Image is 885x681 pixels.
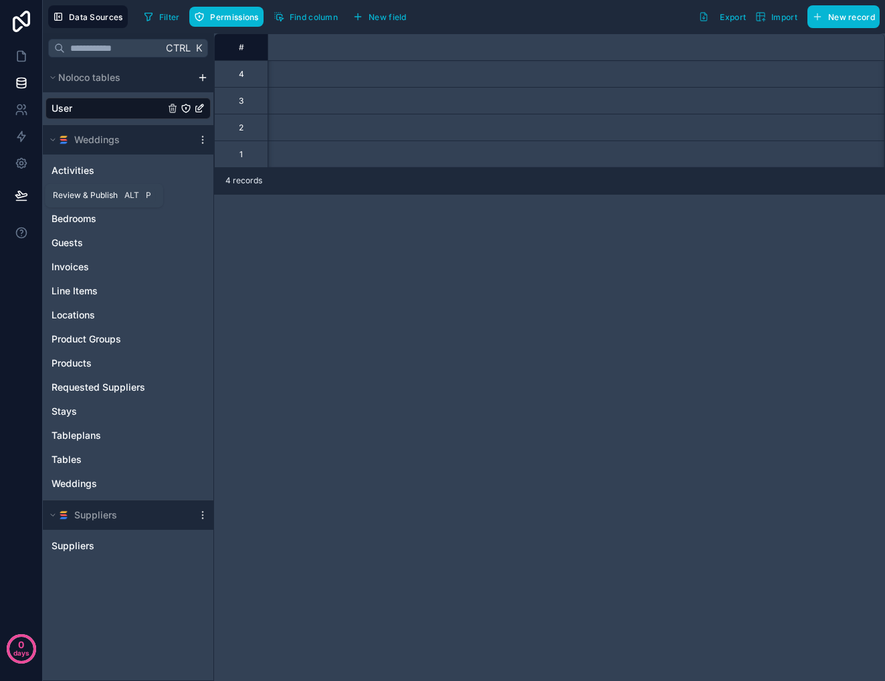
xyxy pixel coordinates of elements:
button: Find column [269,7,342,27]
span: Alt [124,190,139,201]
span: New field [369,12,407,22]
span: Filter [159,12,180,22]
a: New record [802,5,880,28]
span: Data Sources [69,12,123,22]
div: 4 [239,69,244,80]
p: 0 [18,638,24,652]
span: New record [828,12,875,22]
div: 1 [239,149,243,160]
span: 4 records [225,175,262,186]
span: Permissions [210,12,258,22]
div: # [225,42,258,52]
span: Ctrl [165,39,192,56]
span: Export [720,12,746,22]
button: New field [348,7,411,27]
button: Permissions [189,7,263,27]
div: 2 [239,122,243,133]
button: Import [751,5,802,28]
span: P [143,190,154,201]
button: New record [807,5,880,28]
a: Permissions [189,7,268,27]
div: 3 [239,96,243,106]
button: Data Sources [48,5,128,28]
button: Export [694,5,751,28]
span: K [194,43,203,53]
span: Review & Publish [53,190,118,201]
span: Import [771,12,797,22]
button: Filter [138,7,185,27]
p: days [13,644,29,662]
span: Find column [290,12,338,22]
